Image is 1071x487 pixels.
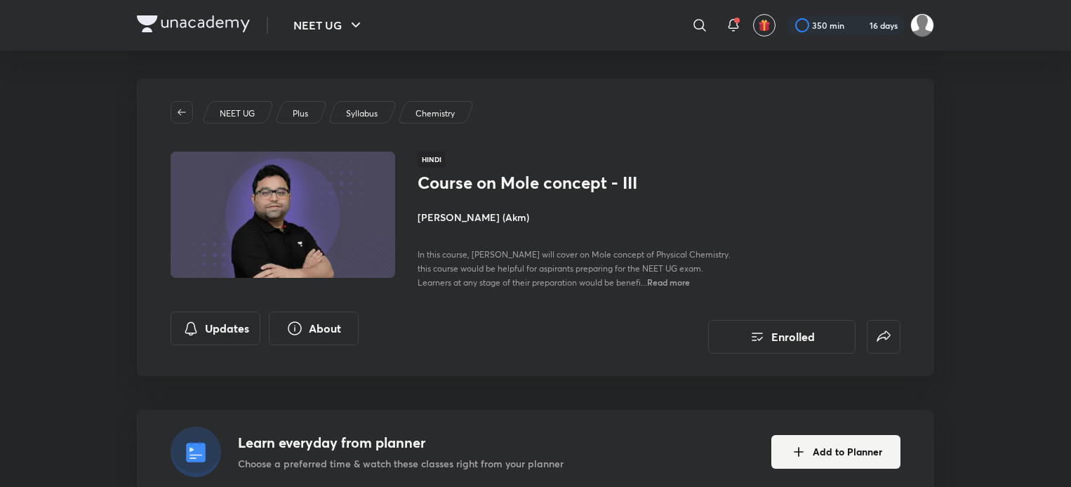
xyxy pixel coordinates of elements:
[708,320,856,354] button: Enrolled
[413,107,458,120] a: Chemistry
[418,210,732,225] h4: [PERSON_NAME] (Akm)
[910,13,934,37] img: surabhi
[238,456,564,471] p: Choose a preferred time & watch these classes right from your planner
[285,11,373,39] button: NEET UG
[753,14,776,36] button: avatar
[647,276,690,288] span: Read more
[415,107,455,120] p: Chemistry
[293,107,308,120] p: Plus
[171,312,260,345] button: Updates
[168,150,397,279] img: Thumbnail
[269,312,359,345] button: About
[867,320,900,354] button: false
[238,432,564,453] h4: Learn everyday from planner
[853,18,867,32] img: streak
[218,107,258,120] a: NEET UG
[137,15,250,32] img: Company Logo
[346,107,378,120] p: Syllabus
[220,107,255,120] p: NEET UG
[418,173,647,193] h1: Course on Mole concept - III
[771,435,900,469] button: Add to Planner
[344,107,380,120] a: Syllabus
[758,19,771,32] img: avatar
[137,15,250,36] a: Company Logo
[291,107,311,120] a: Plus
[418,249,731,288] span: In this course, [PERSON_NAME] will cover on Mole concept of Physical Chemistry. this course would...
[418,152,446,167] span: Hindi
